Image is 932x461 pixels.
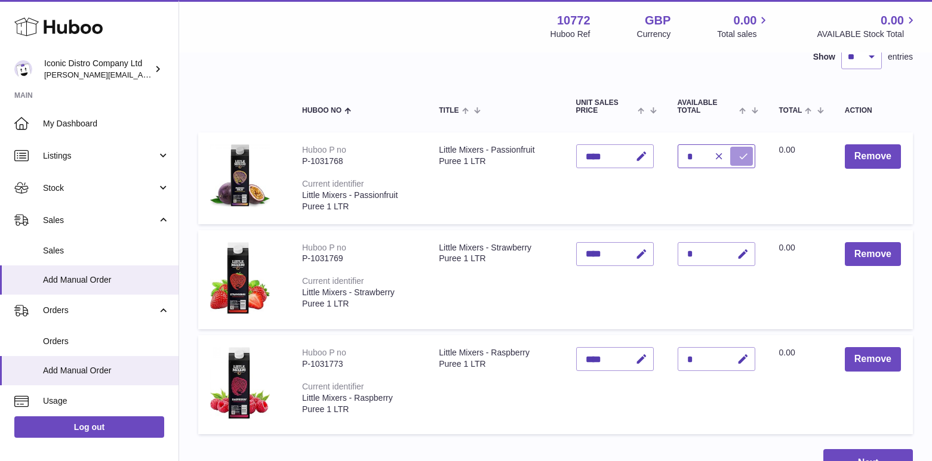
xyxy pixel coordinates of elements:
span: Huboo no [302,107,342,115]
div: Current identifier [302,276,364,286]
span: 0.00 [734,13,757,29]
span: My Dashboard [43,118,170,129]
div: Iconic Distro Company Ltd [44,58,152,81]
a: Log out [14,416,164,438]
div: P-1031773 [302,358,415,370]
strong: 10772 [557,13,590,29]
span: Orders [43,336,170,347]
div: Currency [637,29,671,40]
button: Remove [845,242,901,267]
span: Usage [43,395,170,407]
span: AVAILABLE Total [678,99,737,115]
span: Total sales [717,29,770,40]
div: Huboo Ref [550,29,590,40]
div: Huboo P no [302,243,346,252]
label: Show [813,51,835,63]
div: P-1031768 [302,156,415,167]
img: Little Mixers - Passionfruit Puree 1 LTR [210,144,270,208]
span: AVAILABLE Stock Total [817,29,918,40]
span: Add Manual Order [43,274,170,286]
div: Action [845,107,901,115]
span: [PERSON_NAME][EMAIL_ADDRESS][DOMAIN_NAME] [44,70,239,79]
div: Huboo P no [302,348,346,357]
img: Little Mixers - Strawberry Puree 1 LTR [210,242,270,315]
div: Current identifier [302,382,364,391]
div: P-1031769 [302,253,415,264]
img: Little Mixers - Raspberry Puree 1 LTR [210,347,270,419]
span: Orders [43,305,157,316]
strong: GBP [645,13,670,29]
span: 0.00 [779,243,795,252]
div: Little Mixers - Strawberry Puree 1 LTR [302,287,415,310]
td: Little Mixers - Strawberry Puree 1 LTR [427,230,564,330]
span: 0.00 [881,13,904,29]
img: paul@iconicdistro.com [14,60,32,78]
span: Sales [43,215,157,226]
a: 0.00 Total sales [717,13,770,40]
button: Remove [845,144,901,169]
div: Little Mixers - Raspberry Puree 1 LTR [302,392,415,415]
div: Little Mixers - Passionfruit Puree 1 LTR [302,190,415,212]
span: Stock [43,182,157,194]
span: Title [439,107,459,115]
a: 0.00 AVAILABLE Stock Total [817,13,918,40]
span: Total [779,107,802,115]
div: Current identifier [302,179,364,188]
button: Remove [845,347,901,372]
div: Huboo P no [302,145,346,154]
span: Unit Sales Price [576,99,635,115]
span: 0.00 [779,348,795,357]
td: Little Mixers - Raspberry Puree 1 LTR [427,335,564,434]
span: Add Manual Order [43,365,170,376]
td: Little Mixers - Passionfruit Puree 1 LTR [427,132,564,224]
span: Sales [43,245,170,256]
span: entries [888,51,913,63]
span: 0.00 [779,145,795,154]
span: Listings [43,150,157,162]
